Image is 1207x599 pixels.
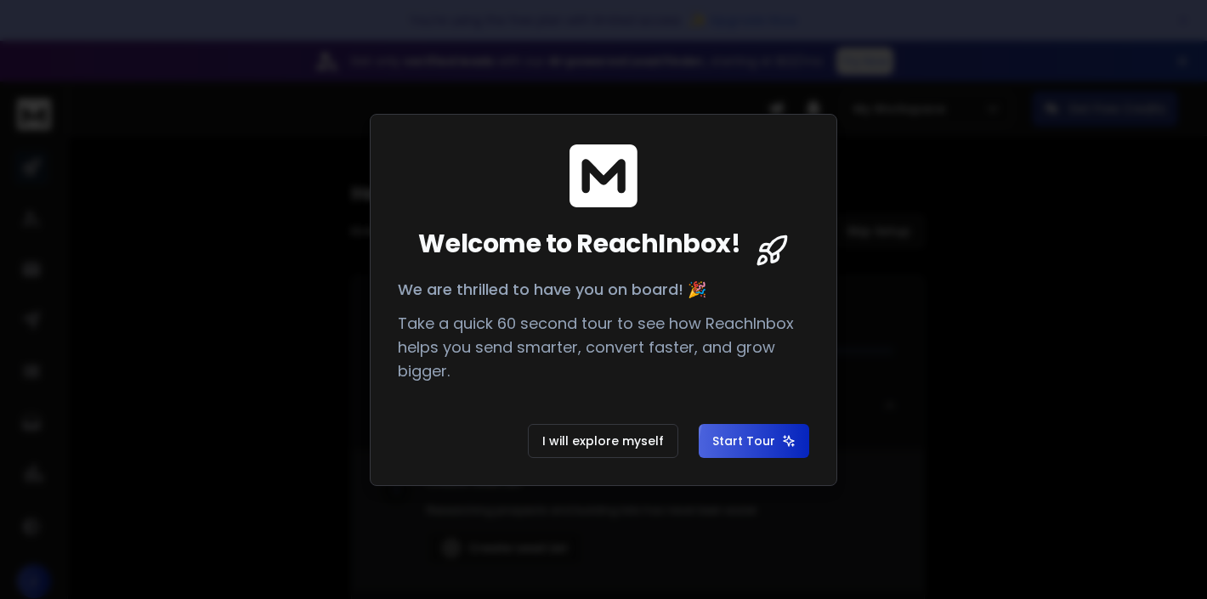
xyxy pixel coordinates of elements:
[418,229,740,259] span: Welcome to ReachInbox!
[528,424,678,458] button: I will explore myself
[398,278,809,302] p: We are thrilled to have you on board! 🎉
[398,312,809,383] p: Take a quick 60 second tour to see how ReachInbox helps you send smarter, convert faster, and gro...
[712,432,796,449] span: Start Tour
[699,424,809,458] button: Start Tour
